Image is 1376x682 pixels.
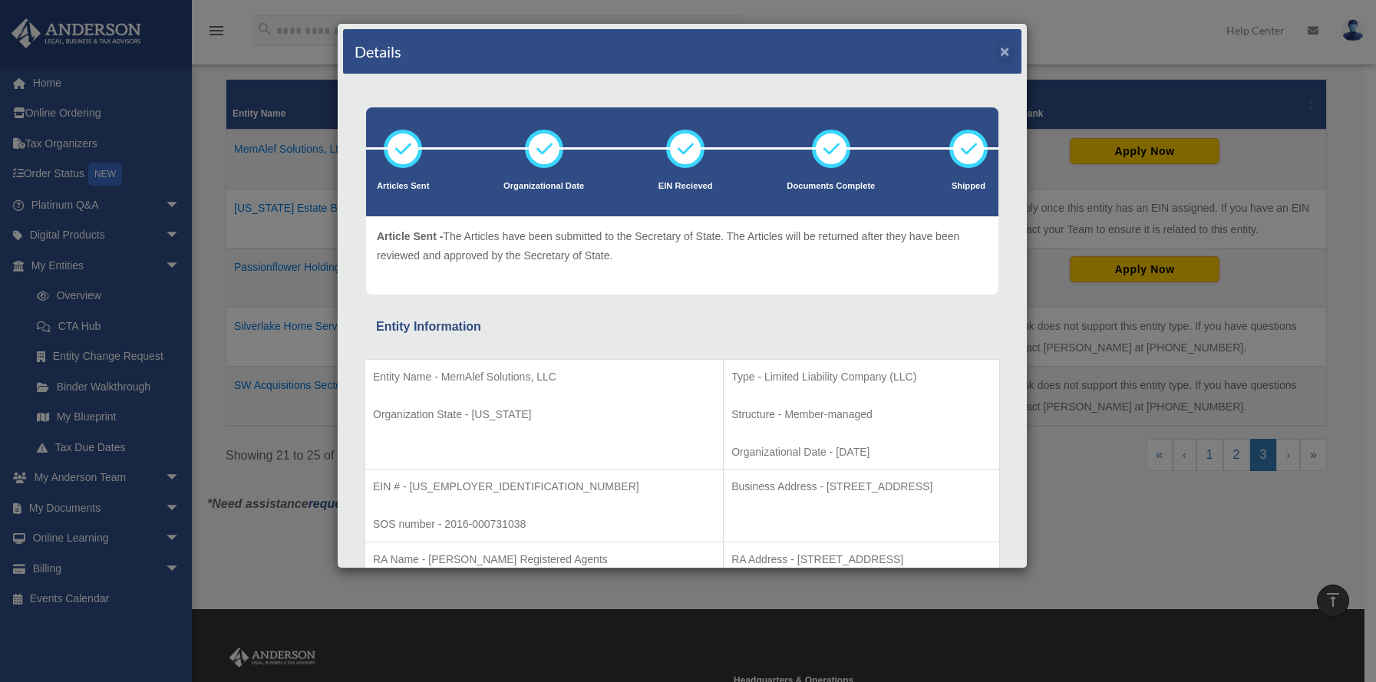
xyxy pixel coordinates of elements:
[373,367,715,387] p: Entity Name - MemAlef Solutions, LLC
[376,316,988,338] div: Entity Information
[787,179,875,194] p: Documents Complete
[731,550,992,569] p: RA Address - [STREET_ADDRESS]
[658,179,713,194] p: EIN Recieved
[373,477,715,496] p: EIN # - [US_EMPLOYER_IDENTIFICATION_NUMBER]
[355,41,401,62] h4: Details
[377,227,988,265] p: The Articles have been submitted to the Secretary of State. The Articles will be returned after t...
[373,405,715,424] p: Organization State - [US_STATE]
[373,550,715,569] p: RA Name - [PERSON_NAME] Registered Agents
[731,367,992,387] p: Type - Limited Liability Company (LLC)
[949,179,988,194] p: Shipped
[503,179,584,194] p: Organizational Date
[1000,43,1010,59] button: ×
[731,477,992,496] p: Business Address - [STREET_ADDRESS]
[731,405,992,424] p: Structure - Member-managed
[373,515,715,534] p: SOS number - 2016-000731038
[377,230,443,242] span: Article Sent -
[377,179,429,194] p: Articles Sent
[731,443,992,462] p: Organizational Date - [DATE]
